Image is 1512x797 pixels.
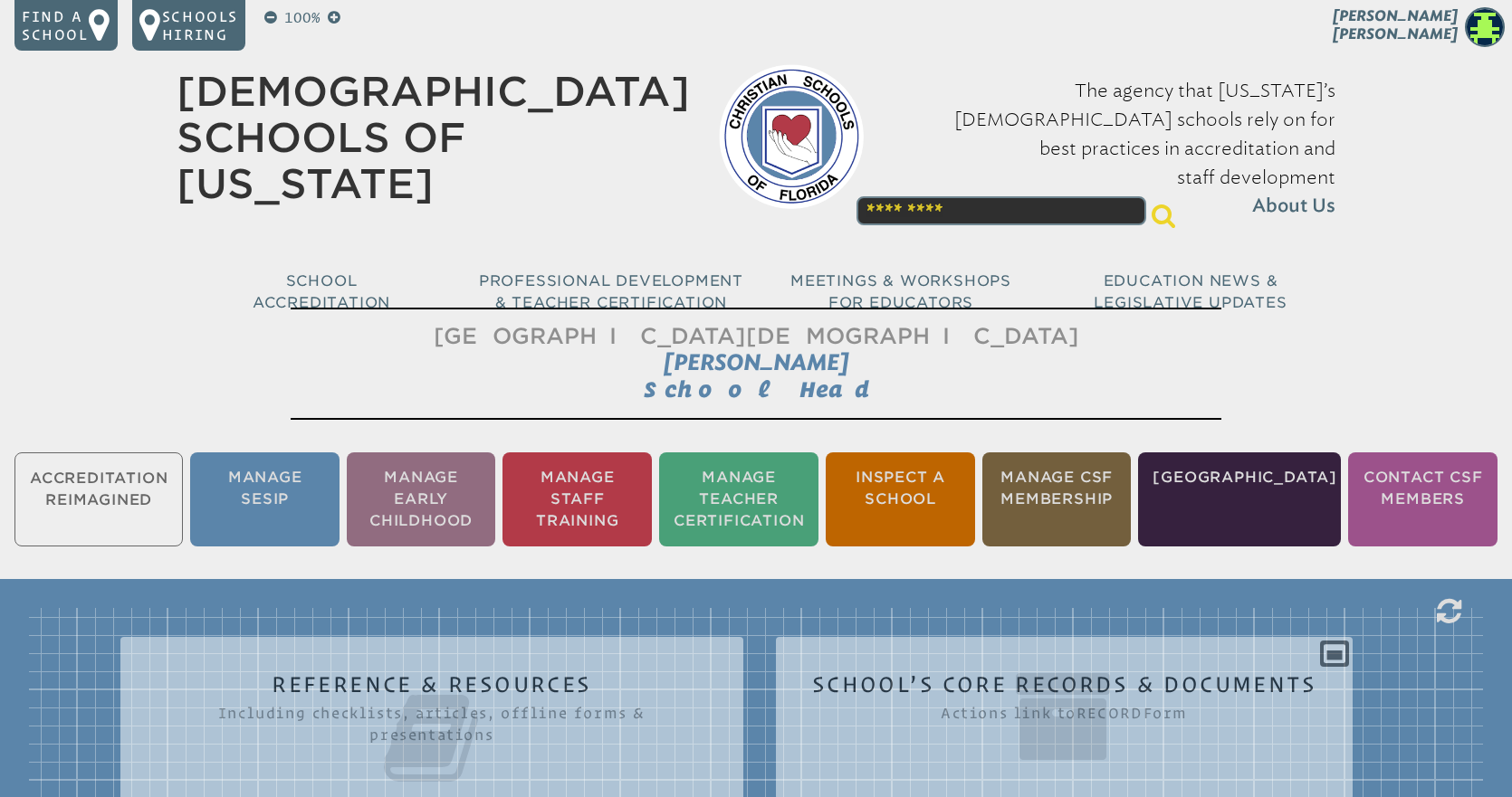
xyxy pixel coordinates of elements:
img: csf-logo-web-colors.png [719,64,864,209]
p: 100% [281,7,324,29]
span: School Head [644,376,869,402]
span: Education News & Legislative Updates [1094,272,1287,311]
li: Manage CSF Membership [982,452,1132,546]
span: [PERSON_NAME] [664,349,849,375]
li: Manage SESIP [190,452,340,546]
a: [DEMOGRAPHIC_DATA] Schools of [US_STATE] [177,68,690,207]
li: [GEOGRAPHIC_DATA] [1138,452,1341,546]
span: School Accreditation [253,272,390,311]
img: 24142bfe7d2133fa3eb776f837185eae [1465,7,1505,47]
p: Find a school [22,7,89,43]
li: Manage Staff Training [502,452,652,546]
li: Manage Early Childhood [347,452,496,546]
span: Meetings & Workshops for Educators [790,272,1011,311]
h2: Reference & Resources [157,673,707,789]
p: The agency that [US_STATE]’s [DEMOGRAPHIC_DATA] schools rely on for best practices in accreditati... [893,76,1335,221]
h2: School’s Core Records & Documents [812,673,1316,767]
li: Manage Teacher Certification [659,452,818,546]
li: Inspect a School [826,452,975,546]
span: About Us [1252,192,1335,221]
li: Contact CSF Members [1348,452,1498,546]
span: [PERSON_NAME] [PERSON_NAME] [1333,7,1458,43]
p: Schools Hiring [162,7,238,43]
span: Professional Development & Teacher Certification [479,272,743,311]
